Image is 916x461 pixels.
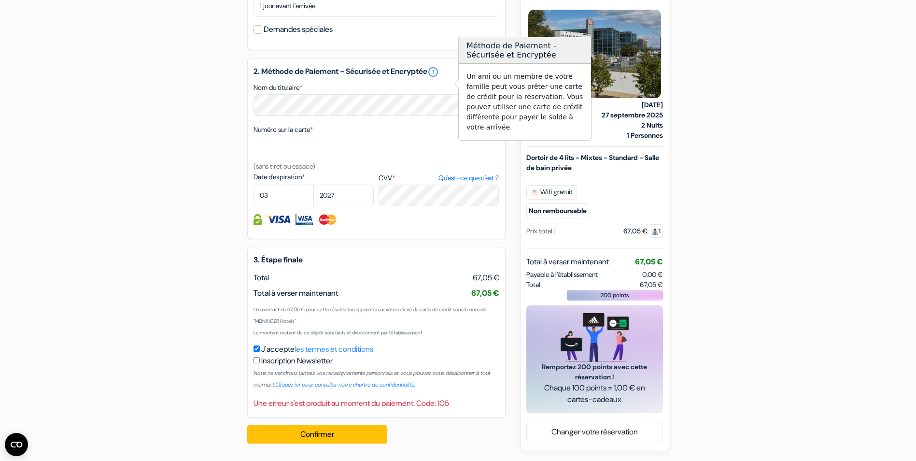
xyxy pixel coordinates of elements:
[296,214,313,225] img: Visa Electron
[267,214,291,225] img: Visa
[627,130,663,141] strong: 1 Personnes
[641,120,663,130] strong: 2 Nuits
[651,228,659,235] img: guest.svg
[602,110,663,120] strong: 27 septembre 2025
[648,224,663,238] span: 1
[642,100,663,110] strong: [DATE]
[5,433,28,456] button: Ouvrir le widget CMP
[640,280,663,290] span: 67,05 €
[531,188,538,196] img: free_wifi.svg
[295,344,373,354] a: les termes et conditions
[254,255,499,264] h5: 3. Étape finale
[379,173,499,183] label: CVV
[254,369,491,389] small: Nous ne vendrons jamais vos renseignements personnels et vous pouvez vous désabonner à tout moment.
[254,172,374,182] label: Date d'expiration
[623,226,663,236] div: 67,05 €
[526,280,540,290] span: Total
[254,288,338,298] span: Total à verser maintenant
[538,382,651,405] span: Chaque 100 points = 1,00 € en cartes-cadeaux
[254,306,486,324] small: Un montant de 67,05 € pour cette réservation apparaîtra sur votre relevé de carte de crédit sous ...
[561,313,629,362] img: gift_card_hero_new.png
[471,288,499,298] span: 67,05 €
[254,273,269,283] span: Total
[526,203,589,218] small: Non remboursable
[527,423,662,441] a: Changer votre réservation
[254,214,262,225] img: Information de carte de crédit entièrement encryptée et sécurisée
[318,214,338,225] img: Master Card
[254,398,499,409] div: Une erreur s'est produit au moment du paiement. Code: 105
[264,23,333,36] label: Demandes spéciales
[438,173,499,183] a: Qu'est-ce que c'est ?
[526,270,598,280] span: Payable à l’établissement
[459,37,591,64] h3: Méthode de Paiement - Sécurisée et Encryptée
[526,153,659,172] b: Dortoir de 4 lits - Mixtes - Standard - Salle de bain privée
[635,257,663,267] span: 67,05 €
[526,226,555,236] div: Prix total :
[275,381,415,389] a: Cliquez ici pour consulter notre chartre de confidentialité.
[642,270,663,279] span: 0,00 €
[254,330,423,336] small: Le montant restant de ce dépôt sera facturé directement par l'établissement.
[254,162,315,171] small: (sans tiret ou espace)
[459,64,591,140] div: Un ami ou un membre de votre famille peut vous prêter une carte de crédit pour la réservation. Vo...
[254,83,302,93] label: Nom du titulaire
[247,425,387,444] button: Confirmer
[261,355,333,367] label: Inscription Newsletter
[261,344,373,355] label: J'accepte
[427,66,439,78] a: error_outline
[473,272,499,284] span: 67,05 €
[601,291,629,300] span: 200 points
[538,362,651,382] span: Remportez 200 points avec cette réservation !
[254,66,499,78] h5: 2. Méthode de Paiement - Sécurisée et Encryptée
[254,125,313,135] label: Numéro sur la carte
[526,256,609,268] span: Total à verser maintenant
[526,185,577,200] span: Wifi gratuit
